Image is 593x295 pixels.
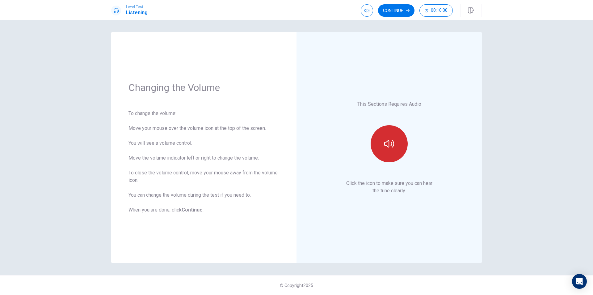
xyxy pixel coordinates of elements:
[346,180,432,195] p: Click the icon to make sure you can hear the tune clearly.
[128,81,279,94] h1: Changing the Volume
[378,4,414,17] button: Continue
[126,5,148,9] span: Level Test
[419,4,453,17] button: 00:10:00
[128,110,279,214] div: To change the volume: Move your mouse over the volume icon at the top of the screen. You will see...
[126,9,148,16] h1: Listening
[431,8,448,13] span: 00:10:00
[357,100,421,108] p: This Sections Requires Audio
[572,274,587,289] div: Open Intercom Messenger
[280,283,313,288] span: © Copyright 2025
[182,207,203,213] b: Continue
